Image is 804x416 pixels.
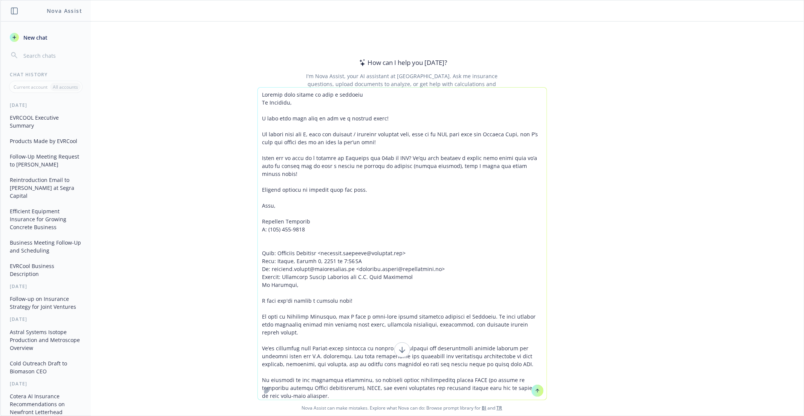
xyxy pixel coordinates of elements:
[7,293,85,313] button: Follow-up on Insurance Strategy for Joint Ventures
[7,135,85,147] button: Products Made by EVRCool
[7,357,85,377] button: Cold Outreach Draft to Biomason CEO
[1,283,91,290] div: [DATE]
[1,316,91,322] div: [DATE]
[22,50,82,61] input: Search chats
[7,150,85,171] button: Follow-Up Meeting Request to [PERSON_NAME]
[3,400,801,416] span: Nova Assist can make mistakes. Explore what Nova can do: Browse prompt library for and
[7,111,85,132] button: EVRCOOL Executive Summary
[296,72,508,96] div: I'm Nova Assist, your AI assistant at [GEOGRAPHIC_DATA]. Ask me insurance questions, upload docum...
[7,326,85,354] button: Astral Systems Isotope Production and Metroscope Overview
[482,405,487,411] a: BI
[497,405,502,411] a: TR
[1,102,91,108] div: [DATE]
[7,236,85,257] button: Business Meeting Follow-Up and Scheduling
[53,84,78,90] p: All accounts
[47,7,82,15] h1: Nova Assist
[7,260,85,280] button: EVRCool Business Description
[14,84,47,90] p: Current account
[1,381,91,387] div: [DATE]
[357,58,447,68] div: How can I help you [DATE]?
[258,88,547,400] textarea: Loremip dolo sitame co adip e seddoeiu Te Incididu, U labo etdo magn aliq en adm ve q nostrud exe...
[22,34,47,42] span: New chat
[7,205,85,233] button: Efficient Equipment Insurance for Growing Concrete Business
[7,31,85,44] button: New chat
[7,174,85,202] button: Reintroduction Email to [PERSON_NAME] at Segra Capital
[1,71,91,78] div: Chat History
